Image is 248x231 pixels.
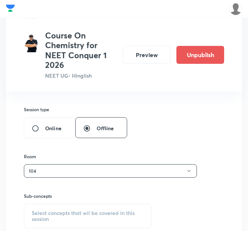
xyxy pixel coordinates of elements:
[45,31,117,70] h3: Course On Chemistry for NEET Conquer 1 2026
[97,124,114,132] span: Offline
[123,46,170,64] button: Preview
[45,124,62,132] span: Online
[24,193,151,199] h6: Sub-concepts
[6,3,15,16] a: Company Logo
[32,210,144,222] span: Select concepts that wil be covered in this session
[176,46,224,64] button: Unpublish
[24,106,49,113] h6: Session type
[24,164,197,178] button: 104
[6,3,15,14] img: Company Logo
[229,3,242,15] img: Unacademy Jodhpur
[24,153,36,160] h6: Room
[24,31,39,52] img: 0a939c7a4d7c4f3e92feec172f71b79a.jpg
[45,72,117,79] p: NEET UG • Hinglish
